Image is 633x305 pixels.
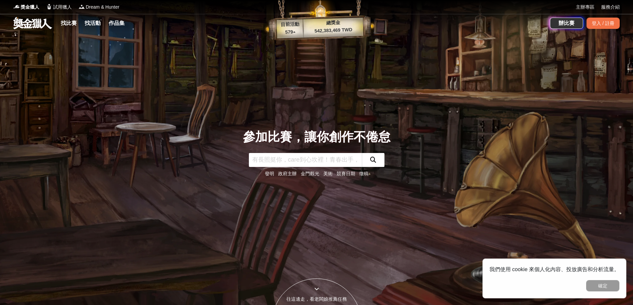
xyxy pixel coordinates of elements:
a: 辦比賽 [550,18,583,29]
a: LogoDream & Hunter [78,4,119,11]
a: 美術 [323,171,333,176]
a: 徵稿 [359,171,369,176]
span: Dream & Hunter [86,4,119,11]
a: Logo試用獵人 [46,4,72,11]
a: 找比賽 [58,19,79,28]
span: 試用獵人 [53,4,72,11]
a: 找活動 [82,19,103,28]
a: 競賽日期 [337,171,355,176]
p: 目前活動 [276,21,303,29]
div: 往這邊走，看老闆娘推薦任務 [272,296,361,303]
a: 主辦專區 [576,4,594,11]
img: Logo [46,3,53,10]
img: Logo [78,3,85,10]
a: 發明 [265,171,274,176]
a: 金門觀光 [301,171,319,176]
input: 有長照挺你，care到心坎裡！青春出手，拍出照顧 影音徵件活動 [249,153,362,167]
div: 參加比賽，讓你創作不倦怠 [243,128,390,146]
p: 542,383,469 TWD [303,26,364,35]
p: 總獎金 [303,18,363,27]
span: 獎金獵人 [21,4,39,11]
span: 我們使用 cookie 來個人化內容、投放廣告和分析流量。 [489,267,619,272]
p: 579 ▴ [277,28,304,36]
div: 登入 / 註冊 [586,18,620,29]
a: 作品集 [106,19,127,28]
a: 服務介紹 [601,4,620,11]
a: Logo獎金獵人 [13,4,39,11]
img: Logo [13,3,20,10]
a: 政府主辦 [278,171,297,176]
button: 確定 [586,280,619,291]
